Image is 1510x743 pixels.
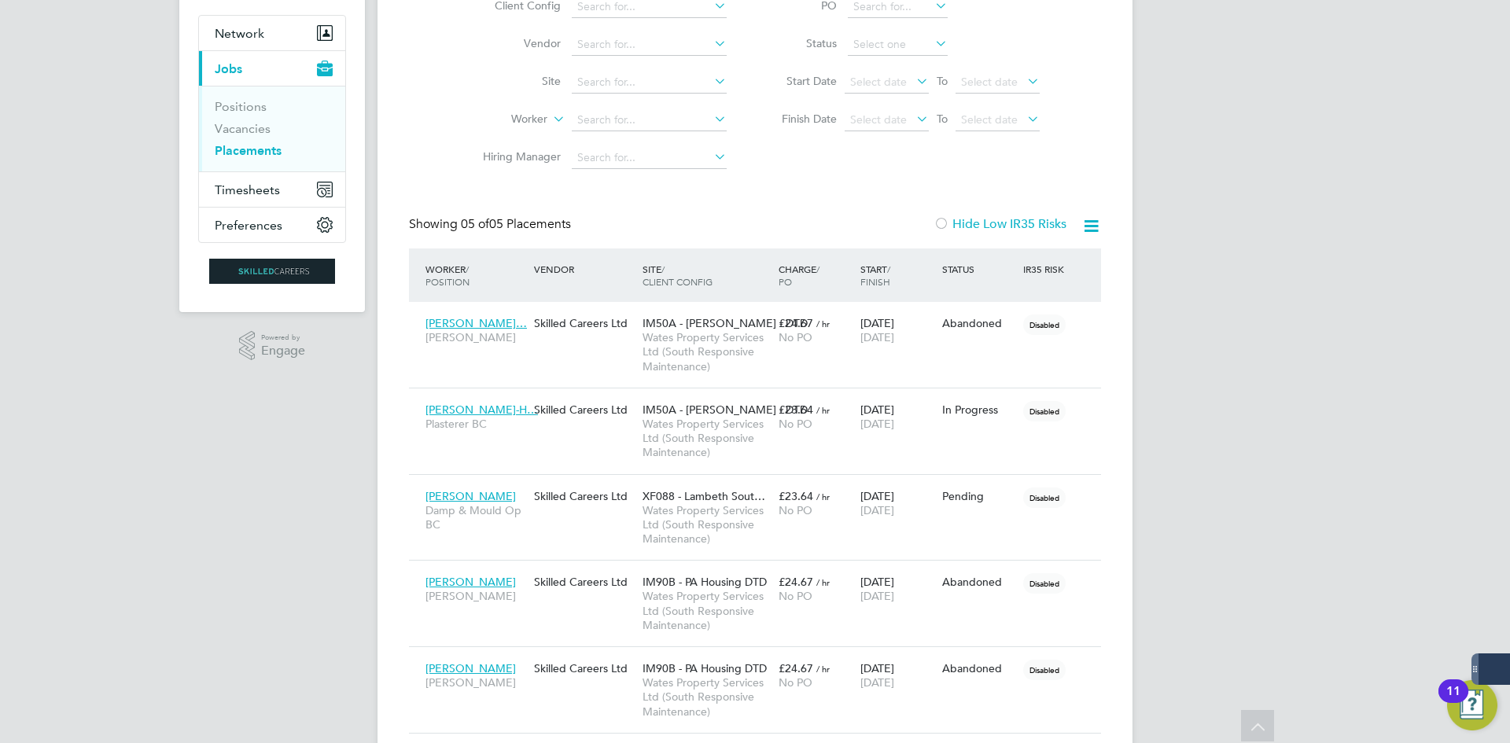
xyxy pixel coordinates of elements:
[199,51,345,86] button: Jobs
[961,112,1018,127] span: Select date
[779,417,812,431] span: No PO
[530,255,639,283] div: Vendor
[461,216,489,232] span: 05 of
[199,16,345,50] button: Network
[856,255,938,296] div: Start
[816,404,830,416] span: / hr
[643,263,713,288] span: / Client Config
[932,109,952,129] span: To
[422,255,530,296] div: Worker
[779,316,813,330] span: £24.67
[932,71,952,91] span: To
[239,331,306,361] a: Powered byEngage
[766,112,837,126] label: Finish Date
[199,208,345,242] button: Preferences
[779,489,813,503] span: £23.64
[425,403,538,417] span: [PERSON_NAME]-H…
[209,259,335,284] img: skilledcareers-logo-retina.png
[530,567,639,597] div: Skilled Careers Ltd
[425,417,526,431] span: Plasterer BC
[860,675,894,690] span: [DATE]
[643,489,765,503] span: XF088 - Lambeth Sout…
[942,489,1016,503] div: Pending
[860,589,894,603] span: [DATE]
[779,589,812,603] span: No PO
[766,74,837,88] label: Start Date
[850,75,907,89] span: Select date
[470,74,561,88] label: Site
[860,417,894,431] span: [DATE]
[199,86,345,171] div: Jobs
[425,575,516,589] span: [PERSON_NAME]
[816,663,830,675] span: / hr
[409,216,574,233] div: Showing
[856,481,938,525] div: [DATE]
[848,34,948,56] input: Select one
[942,403,1016,417] div: In Progress
[215,26,264,41] span: Network
[425,675,526,690] span: [PERSON_NAME]
[779,661,813,675] span: £24.67
[1023,487,1066,508] span: Disabled
[530,395,639,425] div: Skilled Careers Ltd
[779,403,813,417] span: £23.64
[572,147,727,169] input: Search for...
[856,653,938,697] div: [DATE]
[261,331,305,344] span: Powered by
[425,330,526,344] span: [PERSON_NAME]
[425,489,516,503] span: [PERSON_NAME]
[1023,314,1066,335] span: Disabled
[643,661,767,675] span: IM90B - PA Housing DTD
[643,675,771,719] span: Wates Property Services Ltd (South Responsive Maintenance)
[530,481,639,511] div: Skilled Careers Ltd
[470,149,561,164] label: Hiring Manager
[422,480,1101,494] a: [PERSON_NAME]Damp & Mould Op BCSkilled Careers LtdXF088 - Lambeth Sout…Wates Property Services Lt...
[261,344,305,358] span: Engage
[860,503,894,517] span: [DATE]
[198,259,346,284] a: Go to home page
[215,121,271,136] a: Vacancies
[215,182,280,197] span: Timesheets
[425,589,526,603] span: [PERSON_NAME]
[572,72,727,94] input: Search for...
[422,394,1101,407] a: [PERSON_NAME]-H…Plasterer BCSkilled Careers LtdIM50A - [PERSON_NAME] - DTDWates Property Services...
[1023,573,1066,594] span: Disabled
[215,61,242,76] span: Jobs
[215,218,282,233] span: Preferences
[942,316,1016,330] div: Abandoned
[942,575,1016,589] div: Abandoned
[860,263,890,288] span: / Finish
[816,491,830,502] span: / hr
[1023,401,1066,421] span: Disabled
[643,330,771,373] span: Wates Property Services Ltd (South Responsive Maintenance)
[643,575,767,589] span: IM90B - PA Housing DTD
[1447,680,1497,730] button: Open Resource Center, 11 new notifications
[422,307,1101,321] a: [PERSON_NAME]…[PERSON_NAME]Skilled Careers LtdIM50A - [PERSON_NAME] - DTDWates Property Services ...
[860,330,894,344] span: [DATE]
[422,653,1101,666] a: [PERSON_NAME][PERSON_NAME]Skilled Careers LtdIM90B - PA Housing DTDWates Property Services Ltd (S...
[856,308,938,352] div: [DATE]
[572,109,727,131] input: Search for...
[779,330,812,344] span: No PO
[816,576,830,588] span: / hr
[643,589,771,632] span: Wates Property Services Ltd (South Responsive Maintenance)
[215,99,267,114] a: Positions
[850,112,907,127] span: Select date
[643,316,808,330] span: IM50A - [PERSON_NAME] - DTD
[530,308,639,338] div: Skilled Careers Ltd
[425,263,470,288] span: / Position
[422,566,1101,579] a: [PERSON_NAME][PERSON_NAME]Skilled Careers LtdIM90B - PA Housing DTDWates Property Services Ltd (S...
[961,75,1018,89] span: Select date
[643,403,808,417] span: IM50A - [PERSON_NAME] - DTD
[643,417,771,460] span: Wates Property Services Ltd (South Responsive Maintenance)
[942,661,1016,675] div: Abandoned
[572,34,727,56] input: Search for...
[816,318,830,329] span: / hr
[1446,691,1460,712] div: 11
[766,36,837,50] label: Status
[856,567,938,611] div: [DATE]
[934,216,1066,232] label: Hide Low IR35 Risks
[215,143,282,158] a: Placements
[779,675,812,690] span: No PO
[461,216,571,232] span: 05 Placements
